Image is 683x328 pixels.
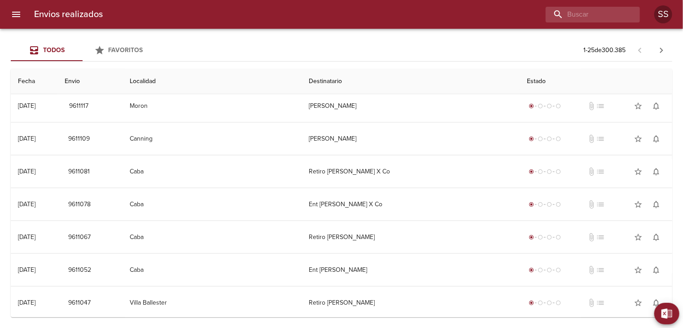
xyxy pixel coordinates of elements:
span: star_border [634,200,643,209]
span: No tiene documentos adjuntos [587,167,596,176]
h6: Envios realizados [34,7,103,22]
input: buscar [546,7,625,22]
td: [PERSON_NAME] [302,123,520,155]
span: No tiene pedido asociado [596,233,605,242]
span: 9611078 [68,199,91,210]
span: radio_button_unchecked [538,169,543,174]
td: Villa Ballester [123,287,302,319]
button: Agregar a favoritos [629,228,647,246]
span: 9611047 [68,297,91,309]
button: Agregar a favoritos [629,163,647,181]
span: notifications_none [652,134,661,143]
span: notifications_none [652,298,661,307]
span: radio_button_unchecked [538,202,543,207]
td: Canning [123,123,302,155]
button: Activar notificaciones [647,261,665,279]
span: radio_button_unchecked [556,267,561,273]
span: radio_button_checked [529,267,534,273]
span: No tiene documentos adjuntos [587,134,596,143]
button: Activar notificaciones [647,163,665,181]
span: radio_button_unchecked [547,136,552,142]
span: star_border [634,266,643,275]
button: Activar notificaciones [647,130,665,148]
div: [DATE] [18,102,35,110]
span: radio_button_unchecked [556,300,561,306]
span: No tiene pedido asociado [596,266,605,275]
span: No tiene documentos adjuntos [587,102,596,111]
div: [DATE] [18,233,35,241]
td: Ent [PERSON_NAME] X Co [302,188,520,221]
span: No tiene pedido asociado [596,200,605,209]
div: SS [654,5,672,23]
span: radio_button_checked [529,202,534,207]
button: 9611047 [65,295,94,311]
span: No tiene documentos adjuntos [587,298,596,307]
span: radio_button_unchecked [538,300,543,306]
button: Activar notificaciones [647,195,665,213]
span: 9611117 [68,101,90,112]
span: radio_button_unchecked [547,235,552,240]
span: No tiene pedido asociado [596,298,605,307]
td: [PERSON_NAME] [302,90,520,122]
td: Caba [123,155,302,188]
div: Generado [527,134,563,143]
button: Agregar a favoritos [629,294,647,312]
div: Generado [527,266,563,275]
span: star_border [634,134,643,143]
div: [DATE] [18,266,35,274]
span: radio_button_unchecked [547,202,552,207]
button: Activar notificaciones [647,294,665,312]
span: No tiene documentos adjuntos [587,200,596,209]
span: 9611109 [68,133,90,145]
span: star_border [634,298,643,307]
button: 9611117 [65,98,93,115]
div: Generado [527,102,563,111]
th: Fecha [11,69,57,94]
div: [DATE] [18,168,35,175]
button: 9611052 [65,262,95,279]
span: 9611067 [68,232,91,243]
span: No tiene documentos adjuntos [587,266,596,275]
span: 9611081 [68,166,90,177]
span: radio_button_unchecked [547,267,552,273]
button: 9611109 [65,131,93,147]
th: Localidad [123,69,302,94]
div: [DATE] [18,299,35,306]
button: Agregar a favoritos [629,97,647,115]
div: Generado [527,298,563,307]
button: 9611067 [65,229,94,246]
span: radio_button_checked [529,103,534,109]
div: [DATE] [18,135,35,142]
span: radio_button_checked [529,235,534,240]
div: Tabs Envios [11,40,154,61]
span: star_border [634,102,643,111]
button: Agregar a favoritos [629,130,647,148]
span: No tiene pedido asociado [596,134,605,143]
span: Favoritos [109,46,143,54]
span: star_border [634,233,643,242]
span: notifications_none [652,266,661,275]
span: notifications_none [652,167,661,176]
td: Ent [PERSON_NAME] [302,254,520,286]
td: Moron [123,90,302,122]
span: star_border [634,167,643,176]
span: radio_button_unchecked [547,169,552,174]
td: Caba [123,221,302,253]
span: radio_button_unchecked [556,169,561,174]
button: 9611081 [65,164,93,180]
span: radio_button_unchecked [538,136,543,142]
span: radio_button_checked [529,300,534,306]
button: Agregar a favoritos [629,195,647,213]
span: radio_button_unchecked [556,202,561,207]
td: Caba [123,188,302,221]
span: No tiene pedido asociado [596,167,605,176]
span: 9611052 [68,265,91,276]
td: Caba [123,254,302,286]
span: radio_button_unchecked [556,136,561,142]
span: radio_button_unchecked [538,235,543,240]
span: radio_button_unchecked [538,267,543,273]
th: Destinatario [302,69,520,94]
div: Generado [527,233,563,242]
th: Estado [520,69,672,94]
span: No tiene pedido asociado [596,102,605,111]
